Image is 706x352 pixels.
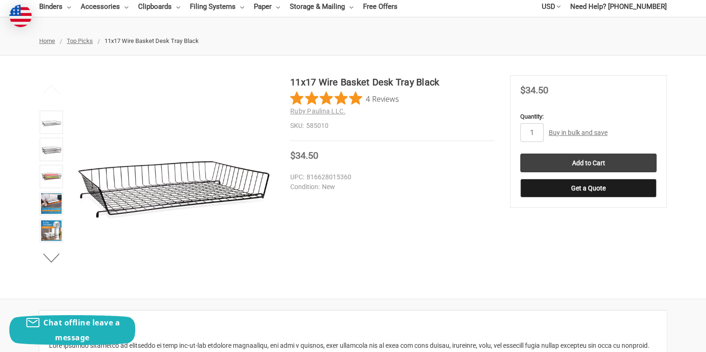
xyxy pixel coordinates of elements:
a: Home [39,37,55,44]
a: Top Picks [67,37,93,44]
span: $34.50 [290,150,318,161]
h2: Description [49,320,657,334]
img: 11x17 Wire Basket Desk Tray Black [41,220,62,241]
button: Chat offline leave a message [9,315,135,345]
img: 11x17 Wire Basket Desk Tray Black [41,139,62,160]
span: 11x17 Wire Basket Desk Tray Black [105,37,199,44]
a: Ruby Paulina LLC. [290,107,345,115]
dt: SKU: [290,121,304,131]
dd: 585010 [290,121,495,131]
img: 11x17 Wire Basket Desk Tray Black [71,75,275,279]
img: 11x17 Wire Basket Desk Tray Black [41,193,62,214]
img: duty and tax information for United States [9,5,32,27]
a: Buy in bulk and save [549,129,608,136]
span: Chat offline leave a message [43,317,120,343]
button: Rated 5 out of 5 stars from 4 reviews. Jump to reviews. [290,92,399,106]
dt: UPC: [290,172,304,182]
button: Next [37,249,66,268]
h1: 11x17 Wire Basket Desk Tray Black [290,75,495,89]
span: 4 Reviews [366,92,399,106]
input: Add to Cart [520,154,657,172]
span: $34.50 [520,84,548,96]
dd: New [290,182,490,192]
dt: Condition: [290,182,320,192]
button: Previous [37,80,66,99]
iframe: Google Customer Reviews [629,327,706,352]
dd: 816628015360 [290,172,490,182]
label: Quantity: [520,112,657,121]
img: 11x17 Wire Basket Desk Tray Black [41,112,62,133]
img: 11”x17” Wire Baskets (585010) Black Coated [41,166,62,187]
button: Get a Quote [520,179,657,197]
